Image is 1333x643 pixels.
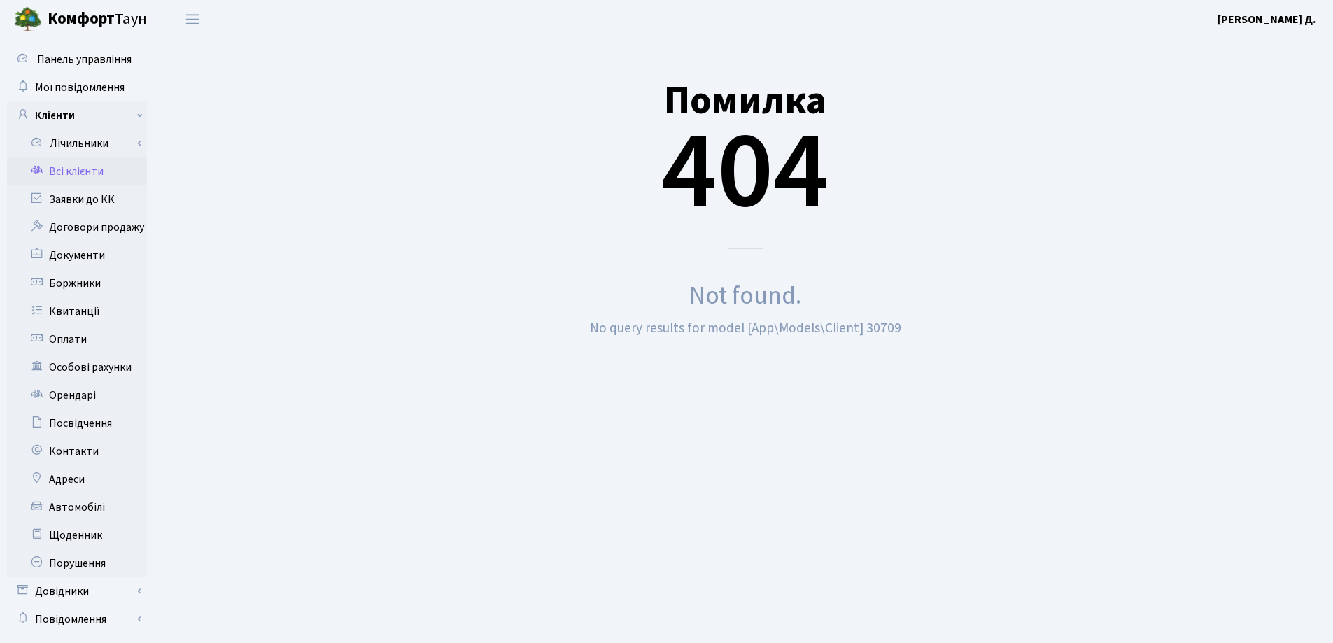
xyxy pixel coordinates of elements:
[7,605,147,633] a: Повідомлення
[48,8,115,30] b: Комфорт
[7,521,147,549] a: Щоденник
[7,185,147,213] a: Заявки до КК
[37,52,132,67] span: Панель управління
[7,409,147,437] a: Посвідчення
[7,241,147,269] a: Документи
[7,465,147,493] a: Адреси
[7,297,147,325] a: Квитанції
[590,318,901,338] small: No query results for model [App\Models\Client] 30709
[7,353,147,381] a: Особові рахунки
[178,277,1312,315] div: Not found.
[14,6,42,34] img: logo.png
[1218,12,1316,27] b: [PERSON_NAME] Д.
[1218,11,1316,28] a: [PERSON_NAME] Д.
[175,8,210,31] button: Переключити навігацію
[7,381,147,409] a: Орендарі
[7,101,147,129] a: Клієнти
[7,493,147,521] a: Автомобілі
[7,269,147,297] a: Боржники
[178,44,1312,249] div: 404
[7,45,147,73] a: Панель управління
[7,577,147,605] a: Довідники
[7,325,147,353] a: Оплати
[7,213,147,241] a: Договори продажу
[48,8,147,31] span: Таун
[664,73,826,129] small: Помилка
[7,437,147,465] a: Контакти
[7,157,147,185] a: Всі клієнти
[16,129,147,157] a: Лічильники
[35,80,125,95] span: Мої повідомлення
[7,549,147,577] a: Порушення
[7,73,147,101] a: Мої повідомлення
